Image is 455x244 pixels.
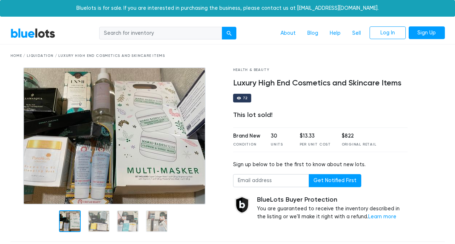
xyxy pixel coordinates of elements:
div: Original Retail [342,142,376,147]
a: Log In [370,26,406,39]
div: You are guaranteed to receive the inventory described in the listing or we'll make it right with ... [257,196,408,221]
div: 30 [271,132,289,140]
div: Condition [233,142,260,147]
div: This lot sold! [233,111,408,119]
img: buyer_protection_shield-3b65640a83011c7d3ede35a8e5a80bfdfaa6a97447f0071c1475b91a4b0b3d01.png [233,196,251,214]
a: Sign Up [409,26,445,39]
div: $822 [342,132,376,140]
div: Home / Liquidation / Luxury High End Cosmetics and Skincare Items [10,53,445,59]
a: Sell [346,26,367,40]
h4: Luxury High End Cosmetics and Skincare Items [233,79,408,88]
a: About [275,26,302,40]
div: Sign up below to be the first to know about new lots. [233,161,408,169]
div: 72 [243,96,248,100]
a: Blog [302,26,324,40]
input: Search for inventory [99,27,222,40]
button: Get Notified First [309,174,361,187]
a: BlueLots [10,28,55,38]
div: Per Unit Cost [300,142,331,147]
a: Help [324,26,346,40]
input: Email address [233,174,309,187]
h5: BlueLots Buyer Protection [257,196,408,204]
img: 68cf89f4-adaf-4dea-b13b-82e5801b5fe9-1612653866.jpeg [23,67,206,205]
div: $13.33 [300,132,331,140]
a: Learn more [368,214,396,220]
div: Brand New [233,132,260,140]
div: Health & Beauty [233,67,408,73]
div: Units [271,142,289,147]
